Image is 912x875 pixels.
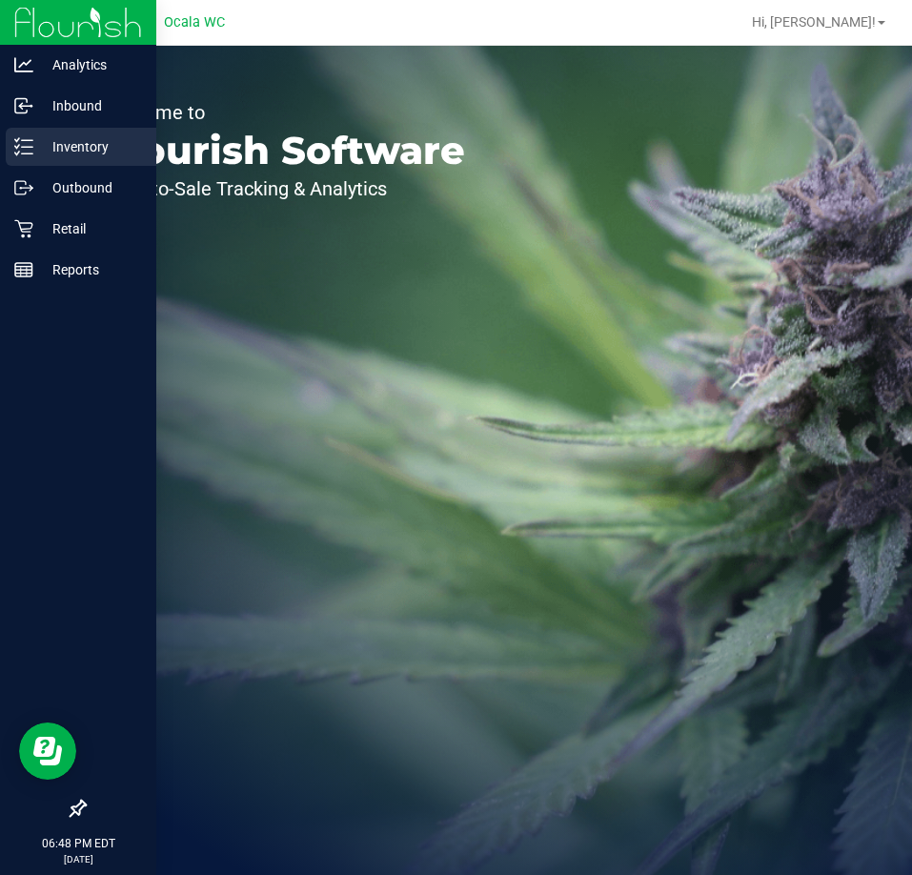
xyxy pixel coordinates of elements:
[9,852,148,866] p: [DATE]
[14,137,33,156] inline-svg: Inventory
[33,176,148,199] p: Outbound
[33,258,148,281] p: Reports
[9,835,148,852] p: 06:48 PM EDT
[14,260,33,279] inline-svg: Reports
[164,14,225,31] span: Ocala WC
[14,178,33,197] inline-svg: Outbound
[33,135,148,158] p: Inventory
[14,219,33,238] inline-svg: Retail
[103,132,465,170] p: Flourish Software
[103,179,465,198] p: Seed-to-Sale Tracking & Analytics
[752,14,876,30] span: Hi, [PERSON_NAME]!
[19,722,76,780] iframe: Resource center
[14,55,33,74] inline-svg: Analytics
[103,103,465,122] p: Welcome to
[14,96,33,115] inline-svg: Inbound
[33,94,148,117] p: Inbound
[33,217,148,240] p: Retail
[33,53,148,76] p: Analytics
